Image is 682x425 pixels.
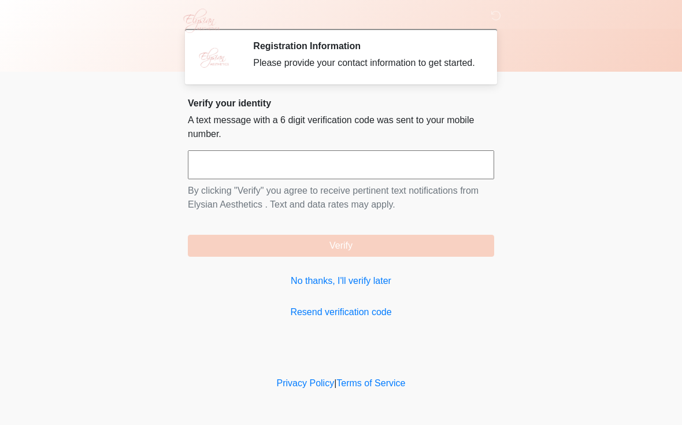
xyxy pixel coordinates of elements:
[336,378,405,388] a: Terms of Service
[253,40,477,51] h2: Registration Information
[188,274,494,288] a: No thanks, I'll verify later
[197,40,231,75] img: Agent Avatar
[188,113,494,141] p: A text message with a 6 digit verification code was sent to your mobile number.
[188,98,494,109] h2: Verify your identity
[188,184,494,212] p: By clicking "Verify" you agree to receive pertinent text notifications from Elysian Aesthetics . ...
[277,378,335,388] a: Privacy Policy
[188,235,494,257] button: Verify
[334,378,336,388] a: |
[253,56,477,70] div: Please provide your contact information to get started.
[188,305,494,319] a: Resend verification code
[176,9,225,33] img: Elysian Aesthetics Logo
